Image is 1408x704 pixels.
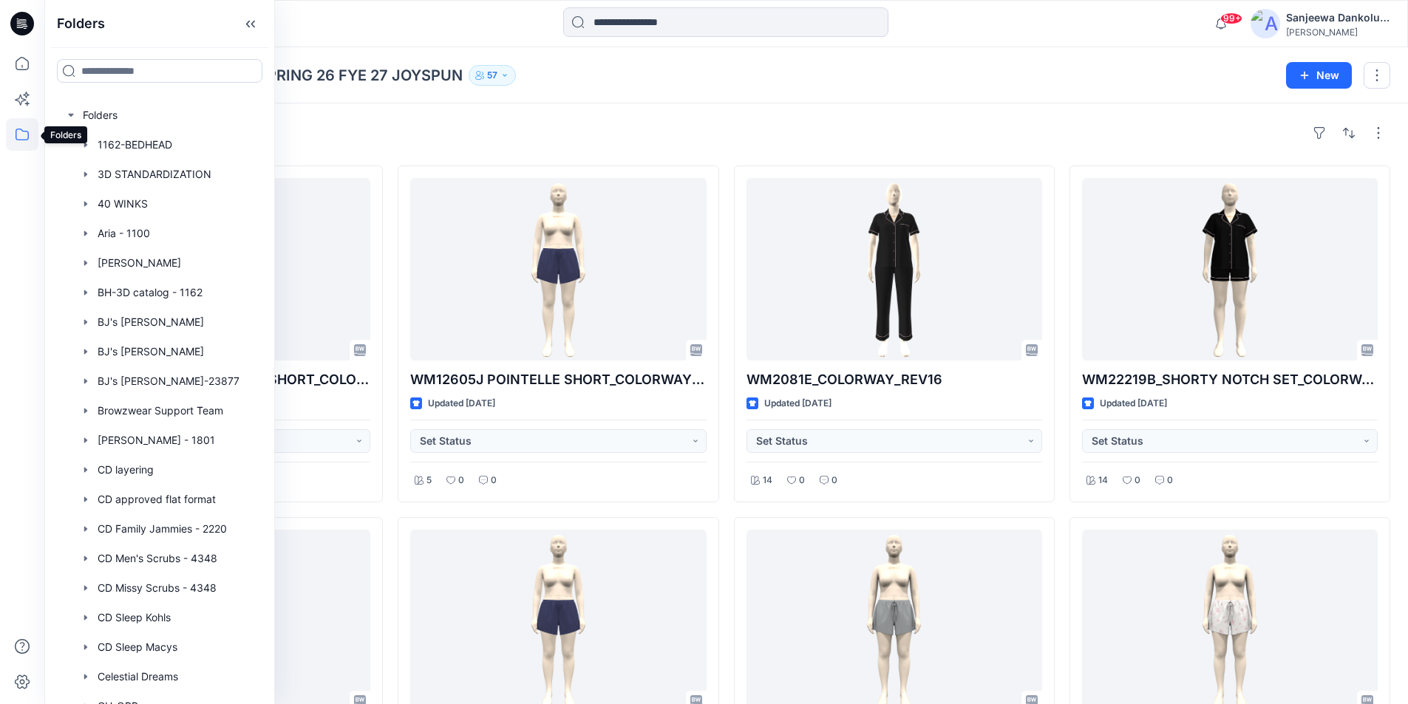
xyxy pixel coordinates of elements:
p: Updated [DATE] [1100,396,1167,411]
p: 0 [799,473,805,488]
p: 0 [1135,473,1140,488]
p: 0 [1167,473,1173,488]
p: 57 [487,67,497,83]
p: Updated [DATE] [764,396,831,411]
img: avatar [1251,9,1280,38]
p: WM2081E_COLORWAY_REV16 [746,369,1042,390]
p: WM12605J POINTELLE SHORT_COLORWAY_REV3 [410,369,706,390]
span: 99+ [1220,13,1242,24]
button: New [1286,62,1352,89]
p: 0 [458,473,464,488]
p: WM22219B_SHORTY NOTCH SET_COLORWAY_REV16 [1082,369,1378,390]
p: 14 [763,473,772,488]
p: S1 SPRING 26 FYE 27 JOYSPUN [238,65,463,86]
div: [PERSON_NAME] [1286,27,1390,38]
a: WM2081E_COLORWAY_REV16 [746,178,1042,360]
a: WM12605J POINTELLE SHORT_COLORWAY_REV3 [410,178,706,360]
div: Sanjeewa Dankoluwage [1286,9,1390,27]
p: Updated [DATE] [428,396,495,411]
p: 14 [1098,473,1108,488]
p: 0 [831,473,837,488]
button: 57 [469,65,516,86]
p: 5 [426,473,432,488]
a: WM22219B_SHORTY NOTCH SET_COLORWAY_REV16 [1082,178,1378,360]
p: 0 [491,473,497,488]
